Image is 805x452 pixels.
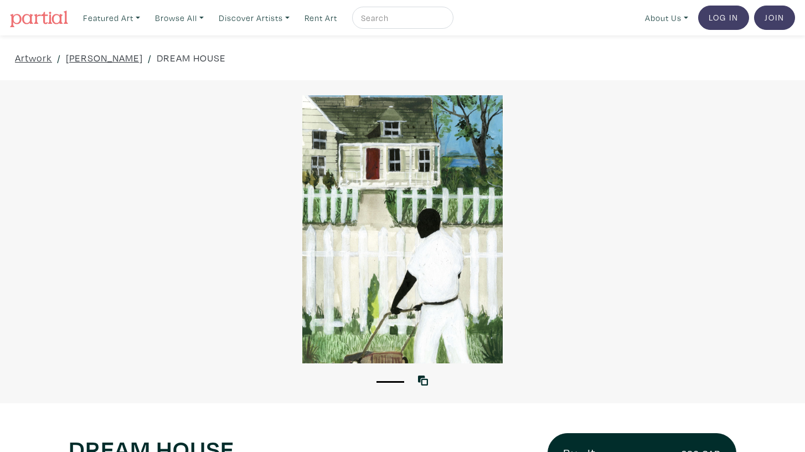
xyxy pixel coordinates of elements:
a: [PERSON_NAME] [66,50,143,65]
a: DREAM HOUSE [157,50,226,65]
a: Discover Artists [214,7,295,29]
a: Featured Art [78,7,145,29]
span: / [57,50,61,65]
button: 1 of 1 [376,381,404,383]
input: Search [360,11,443,25]
a: Log In [698,6,749,30]
a: Join [754,6,795,30]
a: Artwork [15,50,52,65]
span: / [148,50,152,65]
a: Rent Art [300,7,342,29]
a: Browse All [150,7,209,29]
a: About Us [640,7,693,29]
